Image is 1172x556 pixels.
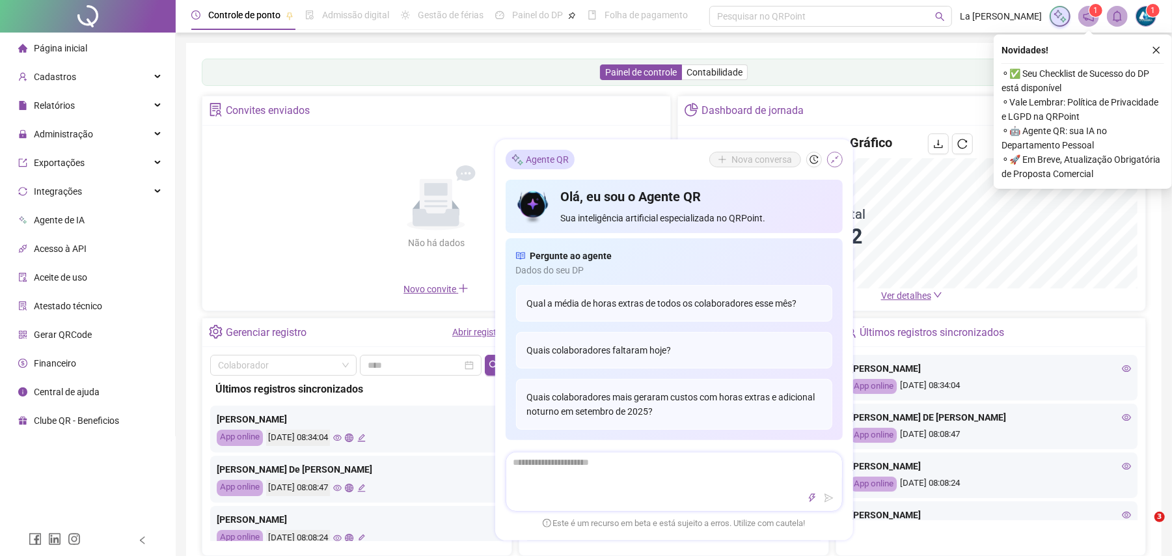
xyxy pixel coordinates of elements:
span: Agente de IA [34,215,85,225]
span: Relatórios [34,100,75,111]
span: info-circle [18,387,27,396]
span: ⚬ Vale Lembrar: Política de Privacidade e LGPD na QRPoint [1002,95,1164,124]
span: shrink [830,155,839,164]
div: [PERSON_NAME] [217,512,497,527]
div: Dashboard de jornada [702,100,804,122]
div: [DATE] 08:08:24 [266,530,330,546]
div: [DATE] 08:08:24 [851,477,1131,492]
div: Convites enviados [226,100,310,122]
span: user-add [18,72,27,81]
div: Últimos registros sincronizados [860,322,1004,344]
span: bell [1111,10,1123,22]
img: icon [516,188,551,225]
span: down [933,290,942,299]
div: [DATE] 08:34:04 [266,430,330,446]
span: notification [1083,10,1095,22]
div: [PERSON_NAME] [217,412,497,426]
div: [DATE] 08:08:47 [851,428,1131,443]
span: Painel de controle [605,67,677,77]
sup: Atualize o seu contato no menu Meus Dados [1147,4,1160,17]
div: App online [217,430,263,446]
span: ⚬ ✅ Seu Checklist de Sucesso do DP está disponível [1002,66,1164,95]
span: 1 [1094,6,1098,15]
button: send [821,490,837,506]
button: Nova conversa [709,152,801,167]
span: Central de ajuda [34,387,100,397]
span: edit [357,484,366,492]
span: ⚬ 🚀 Em Breve, Atualização Obrigatória de Proposta Comercial [1002,152,1164,181]
span: pushpin [568,12,576,20]
span: eye [1122,462,1131,471]
span: download [933,139,944,149]
span: left [138,536,147,545]
div: App online [851,379,897,394]
span: eye [333,534,342,542]
span: audit [18,273,27,282]
div: App online [851,428,897,443]
span: history [810,155,819,164]
span: gift [18,416,27,425]
span: Painel do DP [512,10,563,20]
span: facebook [29,533,42,546]
span: Ver detalhes [881,290,931,301]
span: exclamation-circle [543,518,551,527]
img: 18504 [1136,7,1156,26]
span: Exportações [34,158,85,168]
span: ⚬ 🤖 Agente QR: sua IA no Departamento Pessoal [1002,124,1164,152]
div: Qual a média de horas extras de todos os colaboradores esse mês? [516,285,832,322]
span: setting [209,325,223,339]
span: pushpin [286,12,293,20]
span: Administração [34,129,93,139]
img: sparkle-icon.fc2bf0ac1784a2077858766a79e2daf3.svg [511,152,524,166]
span: solution [209,103,223,117]
span: search [935,12,945,21]
span: Página inicial [34,43,87,53]
span: plus [458,283,469,294]
div: Não há dados [376,236,496,250]
span: file-done [305,10,314,20]
span: Integrações [34,186,82,197]
span: sync [18,187,27,196]
div: Últimos registros sincronizados [215,381,498,397]
span: Controle de ponto [208,10,280,20]
span: Contabilidade [687,67,743,77]
span: edit [357,434,366,442]
iframe: Intercom live chat [1128,512,1159,543]
span: api [18,244,27,253]
span: eye [1122,413,1131,422]
span: dashboard [495,10,504,20]
div: Agente QR [506,150,575,169]
span: read [516,249,525,263]
span: eye [1122,510,1131,520]
a: Abrir registro [452,327,505,337]
span: qrcode [18,330,27,339]
span: Novo convite [403,284,469,294]
span: global [345,434,353,442]
a: Ver detalhes down [881,290,942,301]
span: file [18,101,27,110]
span: Sua inteligência artificial especializada no QRPoint. [560,211,832,225]
div: [PERSON_NAME] DE [PERSON_NAME] [851,410,1131,424]
span: Pergunte ao agente [530,249,612,263]
span: edit [357,534,366,542]
span: 1 [1151,6,1156,15]
h4: Olá, eu sou o Agente QR [560,188,832,206]
span: global [345,534,353,542]
span: eye [333,484,342,492]
span: Cadastros [34,72,76,82]
span: dollar [18,359,27,368]
div: [DATE] 08:34:04 [851,379,1131,394]
div: App online [851,477,897,492]
span: La [PERSON_NAME] [960,9,1042,23]
span: Financeiro [34,358,76,368]
div: Quais colaboradores faltaram hoje? [516,332,832,368]
span: home [18,44,27,53]
span: eye [333,434,342,442]
span: Admissão digital [322,10,389,20]
span: lock [18,130,27,139]
sup: 1 [1089,4,1102,17]
div: App online [217,480,263,496]
span: export [18,158,27,167]
span: Gestão de férias [418,10,484,20]
span: Este é um recurso em beta e está sujeito a erros. Utilize com cautela! [543,517,806,530]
